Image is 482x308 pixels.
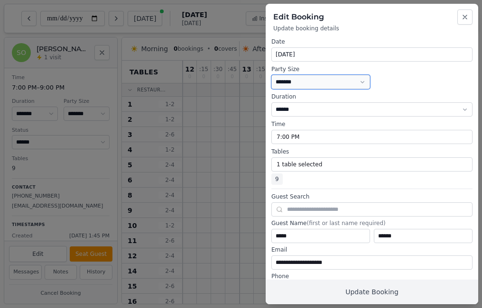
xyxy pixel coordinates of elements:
p: Update booking details [273,25,471,32]
label: Duration [271,93,473,100]
label: Party Size [271,65,370,73]
label: Email [271,246,473,254]
label: Phone [271,272,473,280]
label: Guest Name [271,219,473,227]
span: 9 [271,173,283,185]
label: Time [271,120,473,128]
label: Date [271,38,473,45]
button: 7:00 PM [271,130,473,144]
button: [DATE] [271,47,473,62]
button: 1 table selected [271,157,473,172]
span: (first or last name required) [306,220,385,226]
button: Update Booking [266,280,478,304]
h2: Edit Booking [273,11,471,23]
label: Guest Search [271,193,473,200]
label: Tables [271,148,473,155]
